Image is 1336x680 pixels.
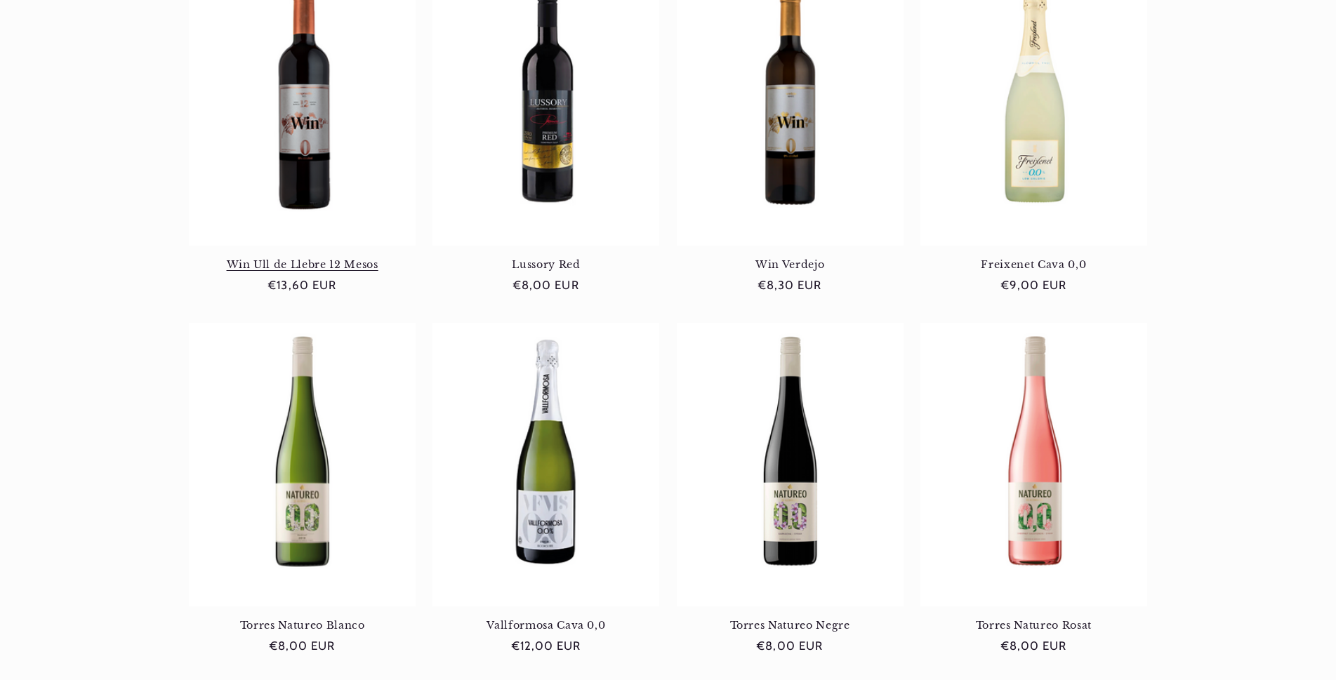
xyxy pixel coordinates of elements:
a: Torres Natureo Blanco [189,619,416,632]
a: Torres Natureo Rosat [920,619,1147,632]
a: Win Verdejo [677,258,904,271]
a: Lussory Red [432,258,659,271]
a: Win Ull de Llebre 12 Mesos [189,258,416,271]
a: Torres Natureo Negre [677,619,904,632]
a: Freixenet Cava 0,0 [920,258,1147,271]
a: Vallformosa Cava 0,0 [432,619,659,632]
